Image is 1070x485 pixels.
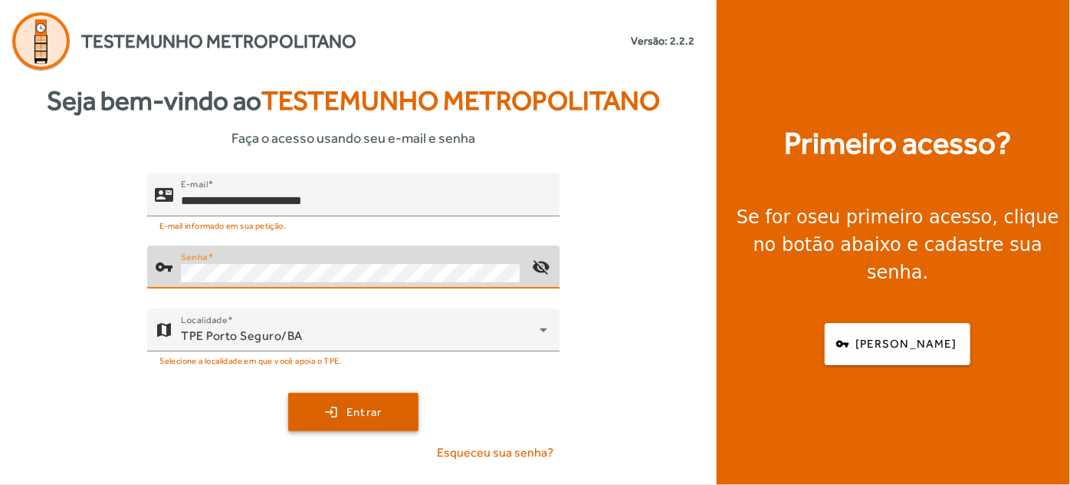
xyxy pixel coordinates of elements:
[735,203,1061,286] div: Se for o , clique no botão abaixo e cadastre sua senha.
[47,81,660,121] strong: Seja bem-vindo ao
[181,315,228,325] mat-label: Localidade
[632,33,695,49] small: Versão: 2.2.2
[155,258,173,276] mat-icon: vpn_key
[159,351,342,368] mat-hint: Selecione a localidade em que você apoia o TPE.
[261,85,660,116] span: Testemunho Metropolitano
[346,404,382,421] span: Entrar
[523,249,560,285] mat-icon: visibility_off
[159,216,286,233] mat-hint: E-mail informado em sua petição.
[231,127,475,148] span: Faça o acesso usando seu e-mail e senha
[784,120,1011,167] strong: Primeiro acesso?
[855,335,957,353] span: [PERSON_NAME]
[181,252,208,262] mat-label: Senha
[288,393,418,431] button: Entrar
[12,12,70,70] img: Logo Agenda
[155,185,173,203] mat-icon: contact_mail
[181,179,208,190] mat-label: E-mail
[81,28,356,55] span: Testemunho Metropolitano
[155,321,173,339] mat-icon: map
[808,206,993,228] strong: seu primeiro acesso
[437,444,553,462] span: Esqueceu sua senha?
[825,323,970,365] button: [PERSON_NAME]
[181,328,303,343] span: TPE Porto Seguro/BA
